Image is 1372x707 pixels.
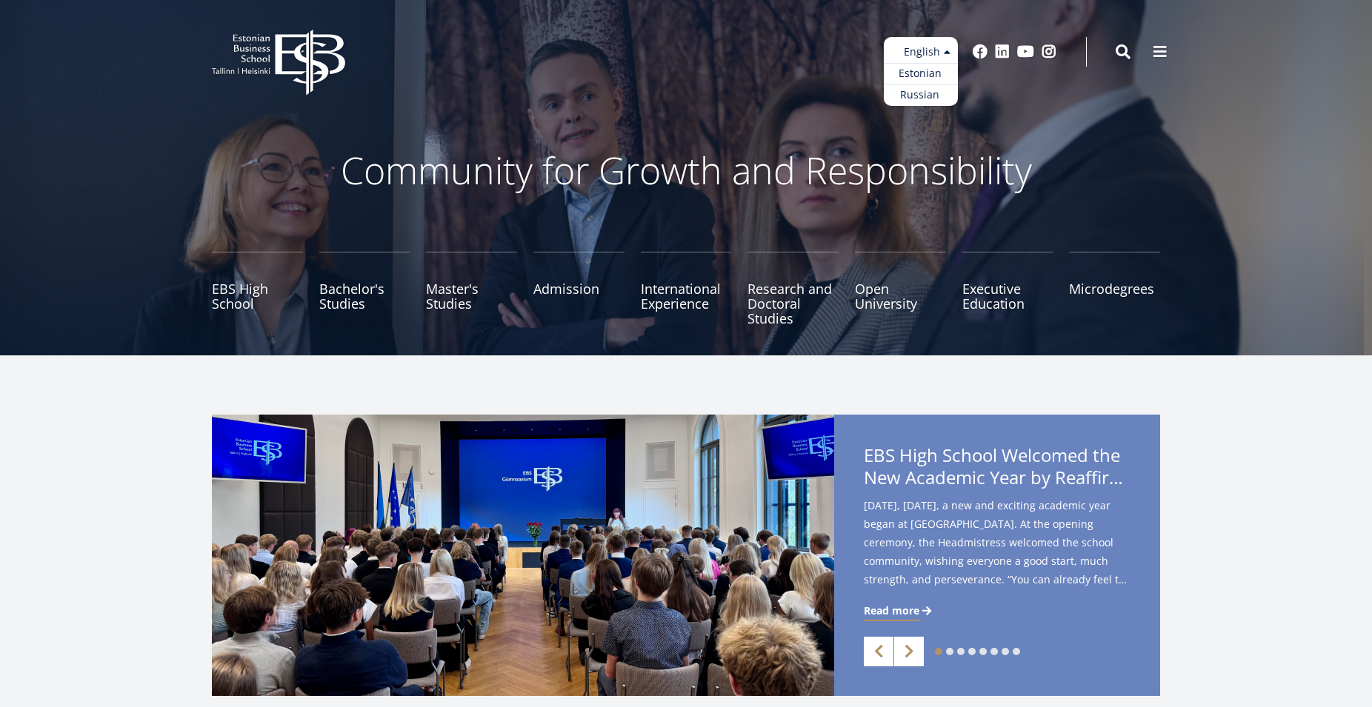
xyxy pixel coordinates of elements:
span: [DATE], [DATE], a new and exciting academic year began at [GEOGRAPHIC_DATA]. At the opening cerem... [864,496,1130,594]
a: 1 [935,648,942,655]
a: 4 [968,648,976,655]
a: Estonian [884,63,958,84]
a: Next [894,637,924,666]
a: 2 [946,648,953,655]
a: 8 [1013,648,1020,655]
span: Read more [864,603,919,618]
a: EBS High School [212,252,303,326]
a: Previous [864,637,893,666]
a: Admission [533,252,625,326]
span: EBS High School Welcomed the [864,444,1130,493]
span: strength, and perseverance. “You can already feel the autumn in the air – and in a way it’s good ... [864,570,1130,589]
span: New Academic Year by Reaffirming Its Core Values [864,466,1130,489]
a: Master's Studies [426,252,517,326]
a: Executive Education [962,252,1053,326]
a: Russian [884,84,958,106]
p: Community for Growth and Responsibility [293,148,1079,192]
a: 3 [957,648,965,655]
a: 7 [1002,648,1009,655]
a: 6 [990,648,998,655]
a: Linkedin [995,44,1010,59]
img: a [212,415,834,696]
a: International Experience [641,252,732,326]
a: Microdegrees [1069,252,1160,326]
a: Read more [864,603,934,618]
a: 5 [979,648,987,655]
a: Open University [855,252,946,326]
a: Research and Doctoral Studies [747,252,839,326]
a: Bachelor's Studies [319,252,410,326]
a: Instagram [1042,44,1056,59]
a: Youtube [1017,44,1034,59]
a: Facebook [973,44,988,59]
